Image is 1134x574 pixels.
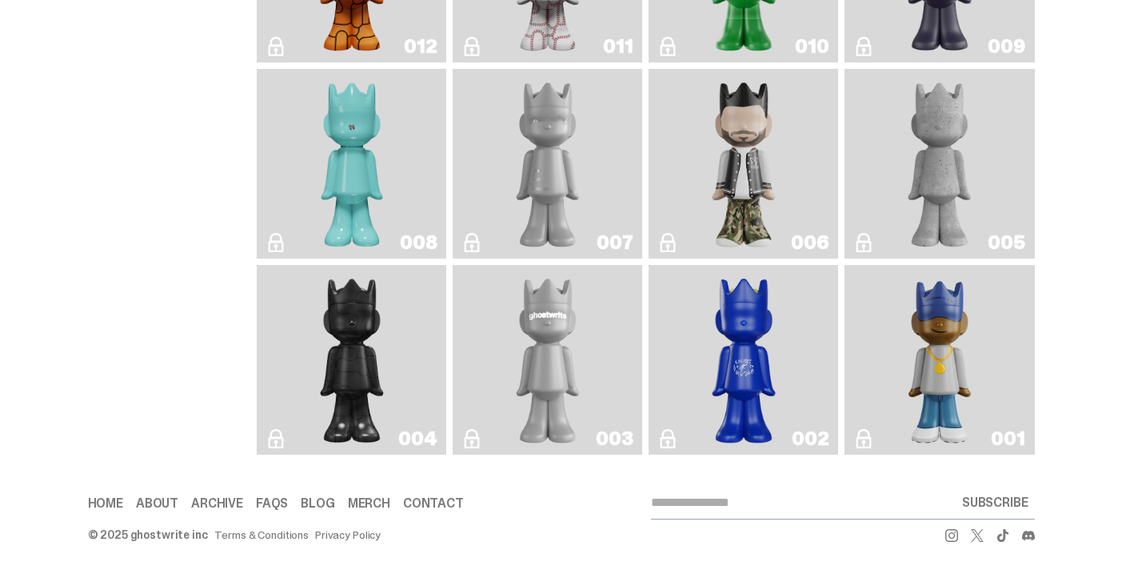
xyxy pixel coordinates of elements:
div: 005 [988,233,1024,252]
a: Rocky's Matcha [658,271,829,448]
div: 003 [596,429,633,448]
img: Rocky's Matcha [705,271,781,448]
div: 007 [597,233,633,252]
div: 011 [603,37,633,56]
a: ghostwriter [462,271,633,448]
a: Terms & Conditions [214,529,309,540]
img: Toy Store [313,271,389,448]
a: FAQs [256,497,288,510]
div: 008 [400,233,437,252]
div: 006 [791,233,829,252]
a: ghost repose [462,75,633,252]
a: Robin [266,75,437,252]
div: 009 [988,37,1024,56]
a: Privacy Policy [315,529,381,540]
a: Eastside Golf [854,271,1024,448]
a: Archive [191,497,243,510]
a: Home [88,497,123,510]
a: Concrete [854,75,1024,252]
div: © 2025 ghostwrite inc [88,529,208,540]
div: 010 [795,37,829,56]
a: Merch [348,497,390,510]
div: 004 [398,429,437,448]
a: Blog [301,497,334,510]
img: Amiri [705,75,781,252]
a: Toy Store [266,271,437,448]
img: Eastside Golf [902,271,977,448]
div: 012 [404,37,437,56]
img: ghostwriter [509,271,585,448]
img: ghost repose [509,75,585,252]
a: Contact [403,497,464,510]
div: 002 [792,429,829,448]
img: Concrete [901,75,977,252]
a: About [136,497,178,510]
button: SUBSCRIBE [956,487,1035,519]
div: 001 [991,429,1024,448]
a: Amiri [658,75,829,252]
img: Robin [313,75,389,252]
